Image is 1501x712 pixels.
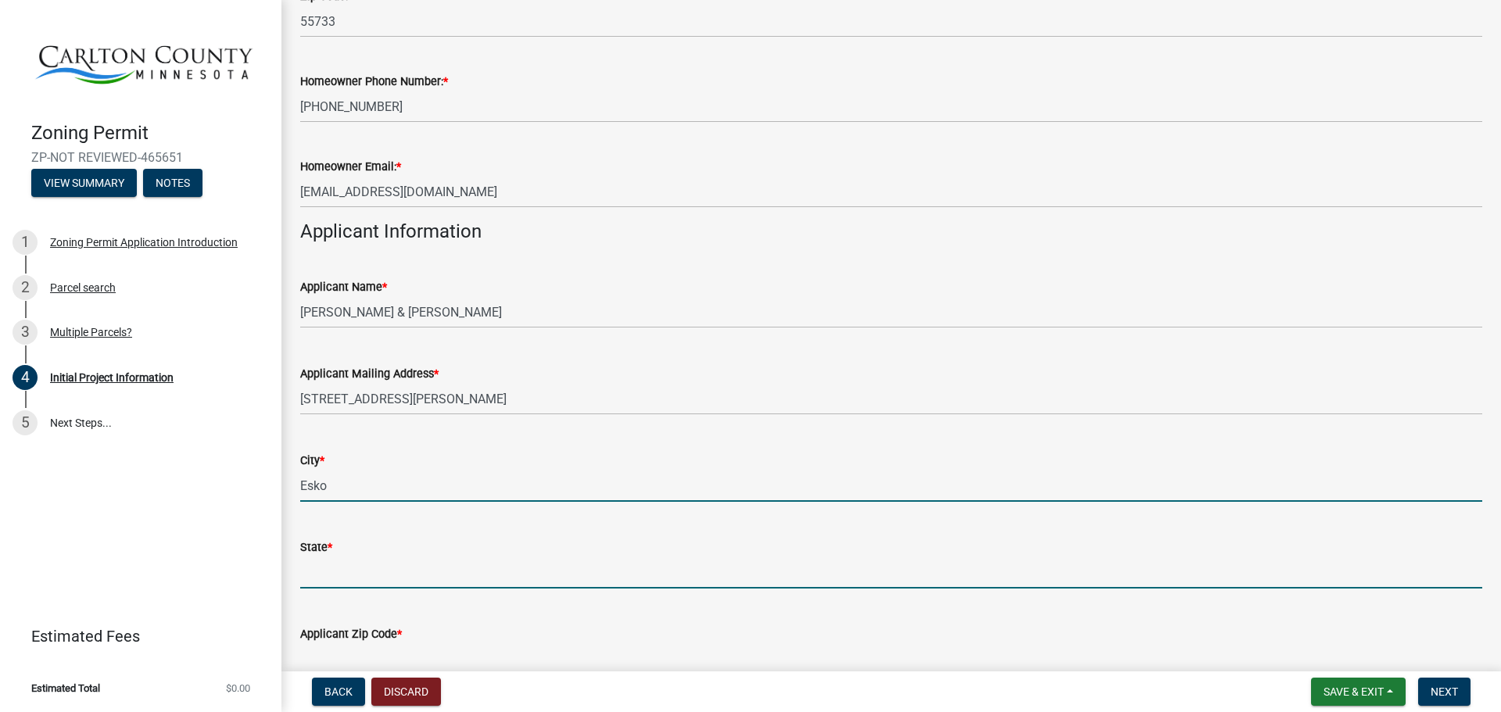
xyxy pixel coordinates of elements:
label: Homeowner Email: [300,162,401,173]
button: Save & Exit [1311,678,1406,706]
button: Next [1418,678,1471,706]
div: 4 [13,365,38,390]
img: Carlton County, Minnesota [31,16,256,106]
button: Notes [143,169,202,197]
span: ZP-NOT REVIEWED-465651 [31,150,250,165]
span: Save & Exit [1324,685,1384,698]
wm-modal-confirm: Summary [31,178,137,191]
div: 5 [13,410,38,435]
button: Discard [371,678,441,706]
label: Applicant Name [300,282,387,293]
div: Initial Project Information [50,372,174,383]
button: View Summary [31,169,137,197]
div: Multiple Parcels? [50,327,132,338]
span: Estimated Total [31,683,100,693]
div: 1 [13,230,38,255]
label: City [300,456,324,467]
h4: Applicant Information [300,220,1482,243]
button: Back [312,678,365,706]
label: State [300,542,332,553]
a: Estimated Fees [13,621,256,652]
label: Homeowner Phone Number: [300,77,448,88]
div: 3 [13,320,38,345]
h4: Zoning Permit [31,122,269,145]
span: Back [324,685,353,698]
wm-modal-confirm: Notes [143,178,202,191]
span: Next [1431,685,1458,698]
div: Zoning Permit Application Introduction [50,237,238,248]
div: 2 [13,275,38,300]
span: $0.00 [226,683,250,693]
label: Applicant Mailing Address [300,369,439,380]
label: Applicant Zip Code [300,629,402,640]
div: Parcel search [50,282,116,293]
